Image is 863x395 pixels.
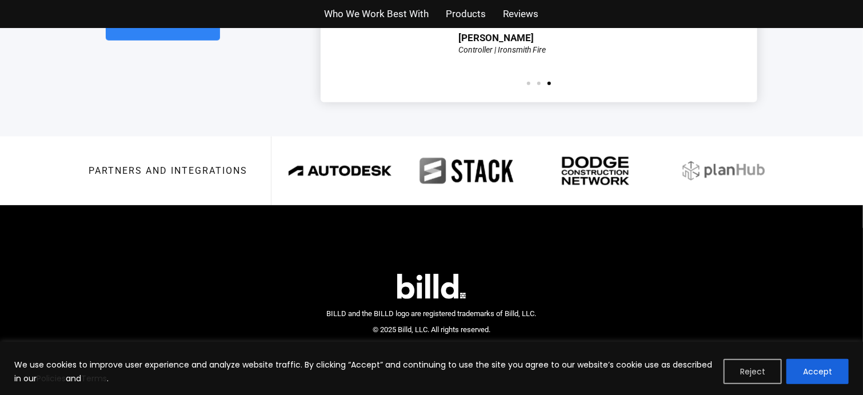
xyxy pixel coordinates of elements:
[327,309,537,334] span: BILLD and the BILLD logo are registered trademarks of Billd, LLC. © 2025 Billd, LLC. All rights r...
[458,46,546,54] div: Controller | Ironsmith Fire
[81,373,107,384] a: Terms
[14,358,715,385] p: We use cookies to improve user experience and analyze website traffic. By clicking “Accept” and c...
[504,6,539,22] a: Reviews
[724,359,782,384] button: Reject
[37,373,66,384] a: Policies
[325,6,429,22] a: Who We Work Best With
[537,82,541,85] span: Go to slide 2
[136,21,190,29] span: Get Started
[527,82,530,85] span: Go to slide 1
[548,82,551,85] span: Go to slide 3
[458,33,534,43] div: [PERSON_NAME]
[786,359,849,384] button: Accept
[89,166,247,175] h3: Partners and integrations
[446,6,486,22] a: Products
